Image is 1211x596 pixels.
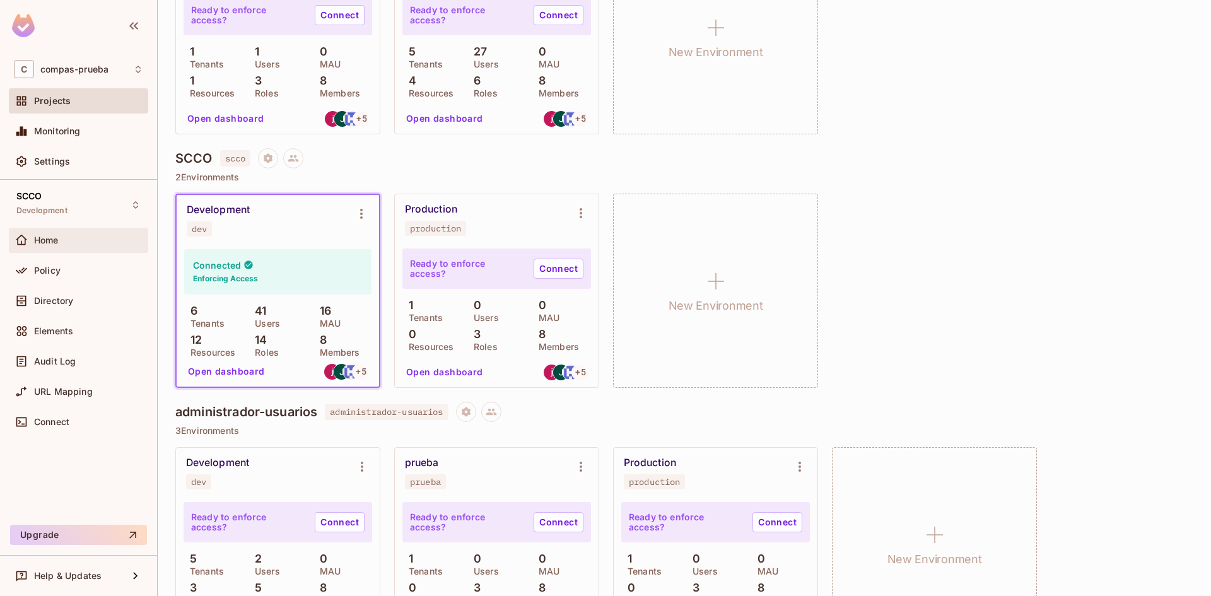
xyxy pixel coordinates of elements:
button: Open dashboard [401,108,488,129]
button: Upgrade [10,525,147,545]
p: Ready to enforce access? [410,259,524,279]
button: Open dashboard [183,361,270,382]
h4: SCCO [175,151,213,166]
p: 1 [249,45,259,58]
p: 14 [249,334,267,346]
h1: New Environment [669,296,763,315]
div: production [410,223,461,233]
h4: administrador-usuarios [175,404,317,419]
p: Tenants [184,318,225,329]
p: 0 [313,552,327,565]
p: Members [532,88,579,98]
span: Audit Log [34,356,76,366]
a: Connect [534,512,583,532]
div: Development [187,204,250,216]
a: Connect [534,5,583,25]
p: Resources [402,88,453,98]
button: Environment settings [568,454,594,479]
p: 41 [249,305,266,317]
div: dev [191,477,206,487]
span: Home [34,235,59,245]
a: Connect [315,5,365,25]
p: Tenants [402,313,443,323]
h1: New Environment [669,43,763,62]
p: 0 [402,328,416,341]
p: 5 [249,581,262,594]
img: jbolanosg@gmail.com [324,364,340,380]
span: URL Mapping [34,387,93,397]
img: gcarrillo@compas.com.co [343,364,359,380]
p: Tenants [184,59,224,69]
p: 2 Environments [175,172,1193,182]
p: Tenants [402,59,443,69]
p: Roles [249,88,279,98]
p: Ready to enforce access? [629,512,742,532]
p: 0 [686,552,700,565]
p: 1 [402,299,413,312]
p: 0 [313,45,327,58]
button: Environment settings [568,201,594,226]
div: Production [624,457,676,469]
p: 0 [532,552,546,565]
button: Environment settings [349,201,374,226]
button: Open dashboard [182,108,269,129]
p: Members [313,88,360,98]
button: Environment settings [787,454,812,479]
p: 4 [402,74,416,87]
p: Resources [184,88,235,98]
span: scco [220,150,251,167]
img: gcarrillo@compas.com.co [563,365,578,380]
span: Connect [34,417,69,427]
span: + 5 [575,114,585,123]
p: MAU [532,313,559,323]
a: Connect [534,259,583,279]
span: Elements [34,326,73,336]
p: 0 [751,552,765,565]
p: Ready to enforce access? [191,512,305,532]
p: 5 [402,45,416,58]
img: jesus.rueda.04@gmail.com [334,111,350,127]
p: 3 [184,581,197,594]
p: Users [467,313,499,323]
span: + 5 [575,368,585,377]
p: 1 [184,45,194,58]
p: 16 [313,305,331,317]
img: jesus.rueda.04@gmail.com [334,364,349,380]
p: 3 [467,581,481,594]
span: + 5 [356,367,366,376]
img: gcarrillo@compas.com.co [344,111,360,127]
p: 0 [402,581,416,594]
p: Users [467,59,499,69]
p: 3 Environments [175,426,1193,436]
p: Users [249,318,280,329]
p: Resources [402,342,453,352]
span: Projects [34,96,71,106]
h4: Connected [193,259,241,271]
p: 3 [686,581,699,594]
p: 8 [751,581,764,594]
img: jbolanosg@gmail.com [544,111,559,127]
p: MAU [751,566,778,576]
img: SReyMgAAAABJRU5ErkJggg== [12,14,35,37]
p: MAU [532,59,559,69]
span: Workspace: compas-prueba [40,64,108,74]
img: jbolanosg@gmail.com [325,111,341,127]
div: prueba [405,457,438,469]
h6: Enforcing Access [193,273,258,284]
p: 12 [184,334,202,346]
div: dev [192,224,207,234]
p: 5 [184,552,197,565]
button: Environment settings [349,454,375,479]
span: Policy [34,266,61,276]
div: Development [186,457,249,469]
p: MAU [313,566,341,576]
p: MAU [313,59,341,69]
span: Monitoring [34,126,81,136]
p: 0 [621,581,635,594]
p: Tenants [402,566,443,576]
span: C [14,60,34,78]
p: Roles [467,88,498,98]
span: + 5 [356,114,366,123]
p: Tenants [621,566,662,576]
span: Settings [34,156,70,167]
